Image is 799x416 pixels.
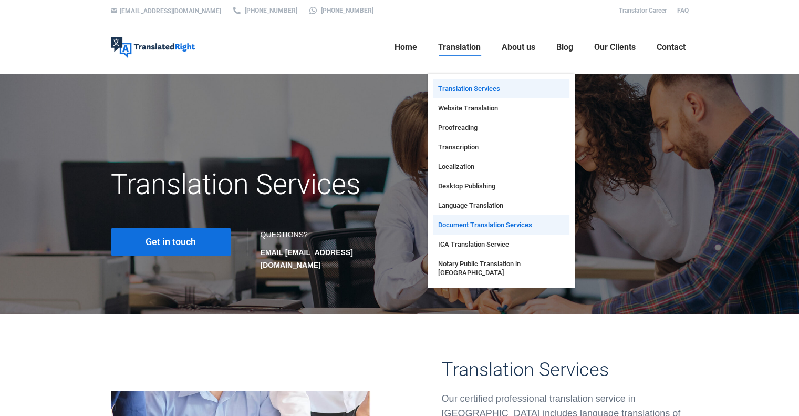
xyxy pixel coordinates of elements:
[619,7,667,14] a: Translator Career
[438,84,500,93] span: Translation Services
[442,359,689,381] h3: Translation Services
[502,42,535,53] span: About us
[395,42,417,53] span: Home
[553,31,576,64] a: Blog
[438,162,474,171] span: Localization
[111,167,491,202] h1: Translation Services
[438,201,503,210] span: Language Translation
[433,235,569,254] a: ICA Translation Service
[438,259,564,277] span: Notary Public Translation in [GEOGRAPHIC_DATA]
[111,37,195,58] img: Translated Right
[438,123,478,132] span: Proofreading
[653,31,689,64] a: Contact
[261,228,389,271] div: QUESTIONS?
[433,254,569,282] a: Notary Public Translation in [GEOGRAPHIC_DATA]
[146,237,196,247] span: Get in touch
[391,31,420,64] a: Home
[433,98,569,118] a: Website Translation
[438,181,495,190] span: Desktop Publishing
[232,6,297,15] a: [PHONE_NUMBER]
[438,104,498,113] span: Website Translation
[438,220,532,229] span: Document Translation Services
[433,176,569,196] a: Desktop Publishing
[433,196,569,215] a: Language Translation
[433,118,569,137] a: Proofreading
[438,42,481,53] span: Translation
[433,79,569,98] a: Translation Services
[438,240,509,249] span: ICA Translation Service
[435,31,484,64] a: Translation
[556,42,573,53] span: Blog
[677,7,689,14] a: FAQ
[433,157,569,176] a: Localization
[111,228,231,256] a: Get in touch
[594,42,636,53] span: Our Clients
[308,6,373,15] a: [PHONE_NUMBER]
[261,248,353,269] strong: EMAIL [EMAIL_ADDRESS][DOMAIN_NAME]
[120,7,221,15] a: [EMAIL_ADDRESS][DOMAIN_NAME]
[499,31,538,64] a: About us
[438,143,479,151] span: Transcription
[433,137,569,157] a: Transcription
[433,215,569,235] a: Document Translation Services
[591,31,639,64] a: Our Clients
[657,42,686,53] span: Contact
